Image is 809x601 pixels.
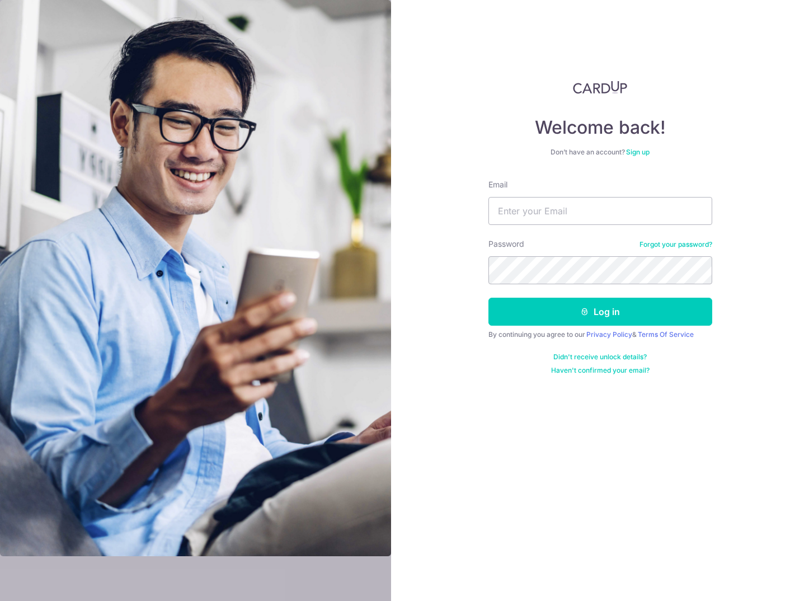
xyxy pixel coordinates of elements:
[639,240,712,249] a: Forgot your password?
[488,148,712,157] div: Don’t have an account?
[488,238,524,250] label: Password
[551,366,650,375] a: Haven't confirmed your email?
[638,330,694,339] a: Terms Of Service
[488,197,712,225] input: Enter your Email
[488,298,712,326] button: Log in
[573,81,628,94] img: CardUp Logo
[626,148,650,156] a: Sign up
[488,330,712,339] div: By continuing you agree to our &
[586,330,632,339] a: Privacy Policy
[553,353,647,361] a: Didn't receive unlock details?
[488,116,712,139] h4: Welcome back!
[488,179,507,190] label: Email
